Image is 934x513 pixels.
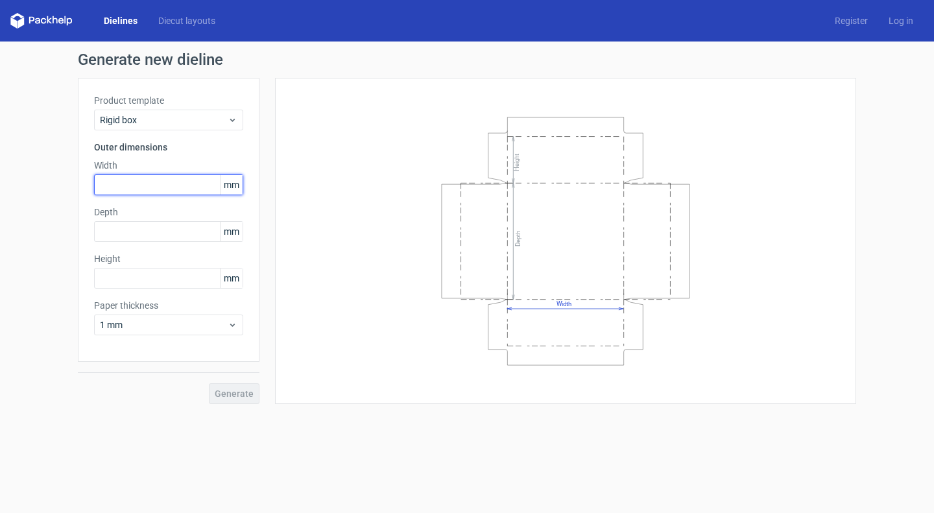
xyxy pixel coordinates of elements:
h3: Outer dimensions [94,141,243,154]
h1: Generate new dieline [78,52,856,67]
label: Width [94,159,243,172]
span: mm [220,222,243,241]
span: Rigid box [100,113,228,126]
span: mm [220,175,243,195]
a: Log in [878,14,924,27]
text: Width [557,300,571,307]
label: Depth [94,206,243,219]
span: 1 mm [100,318,228,331]
span: mm [220,268,243,288]
a: Diecut layouts [148,14,226,27]
a: Register [824,14,878,27]
label: Height [94,252,243,265]
label: Paper thickness [94,299,243,312]
a: Dielines [93,14,148,27]
text: Height [513,153,520,171]
text: Depth [514,230,521,246]
label: Product template [94,94,243,107]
